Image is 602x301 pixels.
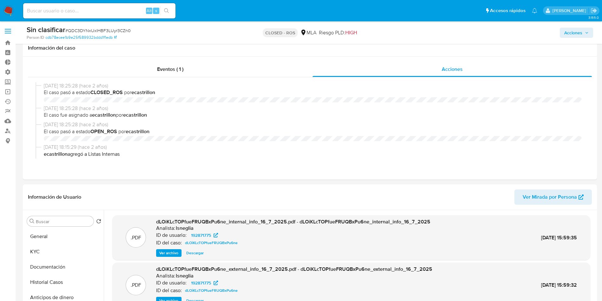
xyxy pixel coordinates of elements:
span: [DATE] 15:59:35 [541,234,577,241]
div: MLA [300,29,316,36]
p: CLOSED - ROS [263,28,298,37]
span: [DATE] 18:25:28 (hace 2 años) [44,105,582,112]
p: .PDF [131,234,141,241]
span: El caso fue asignado a por [44,112,582,119]
span: [DATE] 15:59:32 [541,281,577,289]
p: ID del caso: [156,240,182,246]
b: OPEN_ROS [90,128,117,135]
span: dLOiKLcTOPfueFRUQBxPu6ne [185,239,238,247]
span: Riesgo PLD: [319,29,357,36]
h6: lsneglia [176,273,194,279]
span: Alt [147,8,152,14]
b: ecastrillon [123,111,147,119]
button: Acciones [560,28,593,38]
button: Volver al orden por defecto [96,219,101,226]
b: ecastrillon [131,89,155,96]
button: Historial Casos [24,275,104,290]
button: search-icon [160,6,173,15]
a: dLOiKLcTOPfueFRUQBxPu6ne [182,287,240,294]
a: Salir [591,7,597,14]
p: Analista: [156,225,175,231]
b: Sin clasificar [27,24,65,35]
span: Descargar [186,250,204,256]
p: ID de usuario: [156,280,187,286]
button: Ver Mirada por Persona [514,189,592,205]
p: ID de usuario: [156,232,187,238]
b: ecastrillon [126,128,149,135]
span: El caso pasó a estado por [44,128,582,135]
a: 192871775 [187,231,222,239]
button: Ver archivo [156,249,182,257]
h1: Información del caso [28,45,592,51]
button: Documentación [24,259,104,275]
input: Buscar usuario o caso... [23,7,175,15]
span: Ver Mirada por Persona [523,189,577,205]
span: # QDC3DYNxUxlHBF3LUyr3CZn0 [65,27,131,34]
span: 192871775 [191,231,211,239]
b: Person ID [27,35,44,40]
p: .PDF [131,282,141,289]
p: gustavo.deseta@mercadolibre.com [552,8,588,14]
p: Analista: [156,273,175,279]
span: Acciones [564,28,582,38]
a: cdb78ecee1b9e25f589932bddd1f1edb [45,35,117,40]
span: Acciones [442,65,463,73]
b: ecastrillon [92,111,116,119]
input: Buscar [36,219,91,224]
span: Accesos rápidos [490,7,526,14]
h1: Información de Usuario [28,194,81,200]
button: Descargar [183,249,207,257]
span: Ver archivo [159,250,178,256]
span: Eventos ( 1 ) [157,65,183,73]
b: ecastrillon [44,150,68,158]
span: [DATE] 18:25:28 (hace 2 años) [44,121,582,128]
span: El caso pasó a estado por [44,89,582,96]
p: agregó a Listas Internas [44,151,582,158]
span: s [155,8,157,14]
span: dLOiKLcTOPfueFRUQBxPu6ne [185,287,238,294]
span: [DATE] 18:25:28 (hace 2 años) [44,82,582,89]
span: 192871775 [191,279,211,287]
p: ID del caso: [156,287,182,294]
span: dLOiKLcTOPfueFRUQBxPu6ne_internal_info_16_7_2025.pdf - dLOiKLcTOPfueFRUQBxPu6ne_internal_info_16_... [156,218,430,225]
a: Notificaciones [532,8,537,13]
b: CLOSED_ROS [90,89,123,96]
a: dLOiKLcTOPfueFRUQBxPu6ne [182,239,240,247]
span: HIGH [345,29,357,36]
span: [DATE] 18:15:29 (hace 2 años) [44,144,582,151]
button: General [24,229,104,244]
a: 192871775 [187,279,222,287]
span: dLOiKLcTOPfueFRUQBxPu6ne_external_info_16_7_2025.pdf - dLOiKLcTOPfueFRUQBxPu6ne_external_info_16_... [156,265,432,273]
button: KYC [24,244,104,259]
h6: lsneglia [176,225,194,231]
button: Buscar [30,219,35,224]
